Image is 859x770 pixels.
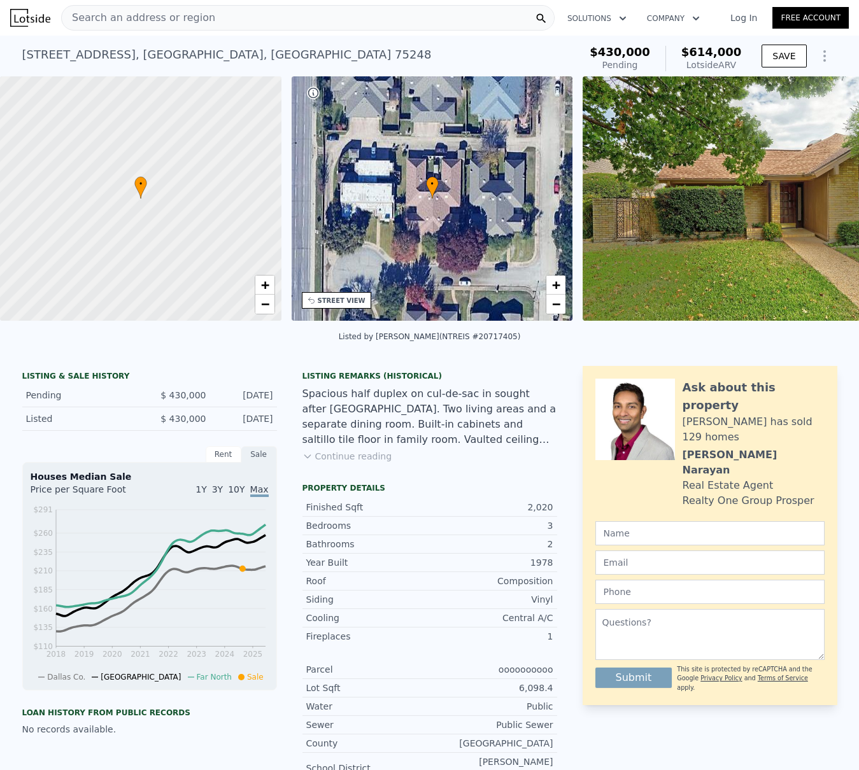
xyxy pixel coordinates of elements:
button: SAVE [762,45,806,67]
div: Finished Sqft [306,501,430,514]
div: [GEOGRAPHIC_DATA] [430,737,553,750]
div: Vinyl [430,593,553,606]
div: No records available. [22,723,277,736]
div: Year Built [306,556,430,569]
tspan: $185 [33,585,53,594]
div: oooooooooo [430,663,553,676]
div: 2 [430,538,553,550]
input: Phone [595,580,825,604]
div: Composition [430,575,553,587]
span: 10Y [228,484,245,494]
span: $ 430,000 [160,390,206,400]
button: Submit [595,668,672,688]
a: Zoom in [546,276,565,295]
input: Email [595,550,825,575]
div: Pending [590,59,650,71]
a: Log In [715,11,772,24]
div: Listed by [PERSON_NAME] (NTREIS #20717405) [339,332,521,341]
div: STREET VIEW [318,296,366,305]
div: Central A/C [430,612,553,624]
a: Zoom in [255,276,274,295]
span: Dallas Co. [47,673,85,682]
a: Zoom out [255,295,274,314]
tspan: 2021 [131,650,150,659]
div: 2,020 [430,501,553,514]
div: Houses Median Sale [31,470,269,483]
span: Max [250,484,269,497]
tspan: 2025 [243,650,262,659]
div: Realty One Group Prosper [683,493,814,508]
span: 1Y [195,484,206,494]
div: Sale [241,446,277,463]
div: Property details [302,483,557,493]
span: Sale [247,673,264,682]
tspan: 2023 [187,650,206,659]
div: LISTING & SALE HISTORY [22,371,277,384]
span: [GEOGRAPHIC_DATA] [101,673,181,682]
div: Siding [306,593,430,606]
div: Water [306,700,430,713]
span: − [260,296,269,312]
div: Public [430,700,553,713]
tspan: $291 [33,505,53,514]
a: Zoom out [546,295,565,314]
div: Loan history from public records [22,708,277,718]
div: Parcel [306,663,430,676]
a: Terms of Service [758,675,808,682]
tspan: 2019 [74,650,94,659]
div: County [306,737,430,750]
span: • [426,178,439,190]
div: Public Sewer [430,718,553,731]
tspan: 2018 [46,650,66,659]
span: + [552,277,560,293]
div: [DATE] [217,389,273,402]
div: [STREET_ADDRESS] , [GEOGRAPHIC_DATA] , [GEOGRAPHIC_DATA] 75248 [22,46,432,64]
tspan: 2024 [215,650,234,659]
div: Lotside ARV [681,59,742,71]
button: Show Options [812,43,837,69]
div: Listing Remarks (Historical) [302,371,557,381]
span: − [552,296,560,312]
div: Price per Square Foot [31,483,150,503]
div: Real Estate Agent [683,478,774,493]
button: Solutions [557,7,637,30]
div: Listed [26,412,139,425]
div: Fireplaces [306,630,430,643]
div: 1978 [430,556,553,569]
tspan: 2022 [159,650,178,659]
div: 6,098.4 [430,682,553,694]
span: $430,000 [590,45,650,59]
div: Rent [206,446,241,463]
div: Bedrooms [306,519,430,532]
div: Roof [306,575,430,587]
span: $614,000 [681,45,742,59]
div: 3 [430,519,553,532]
tspan: $260 [33,529,53,538]
span: + [260,277,269,293]
tspan: $210 [33,566,53,575]
div: 1 [430,630,553,643]
tspan: $235 [33,548,53,557]
tspan: $135 [33,623,53,632]
tspan: $160 [33,605,53,613]
button: Continue reading [302,450,392,463]
span: $ 430,000 [160,414,206,424]
span: • [134,178,147,190]
div: Spacious half duplex on cul-de-sac in sought after [GEOGRAPHIC_DATA]. Two living areas and a sepa... [302,386,557,447]
div: Pending [26,389,139,402]
div: Bathrooms [306,538,430,550]
div: Sewer [306,718,430,731]
div: Cooling [306,612,430,624]
tspan: 2020 [102,650,122,659]
a: Privacy Policy [700,675,742,682]
img: Lotside [10,9,50,27]
div: • [134,176,147,199]
div: [DATE] [217,412,273,425]
a: Free Account [772,7,849,29]
span: Search an address or region [62,10,215,25]
span: 3Y [212,484,223,494]
button: Company [637,7,710,30]
span: Far North [197,673,232,682]
div: [PERSON_NAME] has sold 129 homes [683,414,825,445]
div: • [426,176,439,199]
